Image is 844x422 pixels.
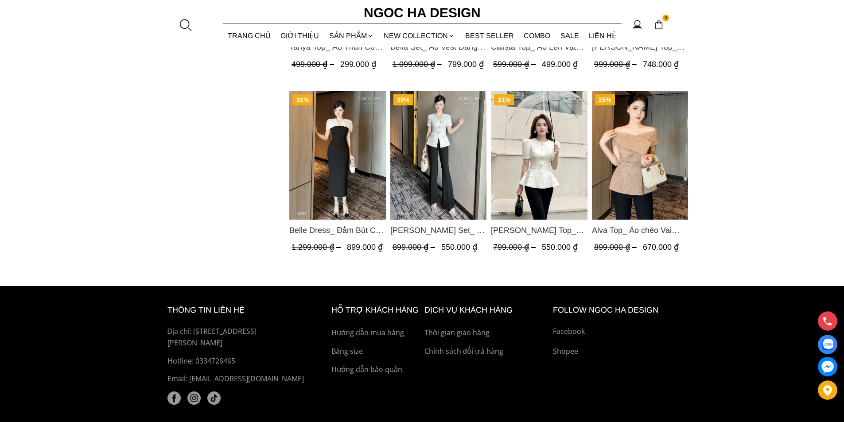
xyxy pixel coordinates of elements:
[223,24,276,47] a: TRANG CHỦ
[553,304,677,317] h6: Follow ngoc ha Design
[662,15,669,22] span: 0
[491,224,587,236] span: [PERSON_NAME] Top_ Áo Cổ Tròn Tùng May Gân Nổi Màu Kem A922
[324,24,379,47] div: SẢN PHẨM
[424,304,548,317] h6: Dịch vụ khách hàng
[392,60,443,69] span: 1.099.000 ₫
[654,20,664,30] img: img-CART-ICON-ksit0nf1
[390,224,486,236] span: [PERSON_NAME] Set_ Áo Vạt Chéo Đính 3 Cúc, Quần Suông Ống Loe A934+Q007
[347,243,383,252] span: 899.000 ₫
[591,224,688,236] span: Alva Top_ Áo chéo Vai Kèm Đai Màu Be A822
[167,391,181,405] a: facebook (1)
[424,327,548,339] a: Thời gian giao hàng
[493,60,538,69] span: 599.000 ₫
[542,60,578,69] span: 499.000 ₫
[556,24,584,47] a: SALE
[493,243,538,252] span: 799.000 ₫
[642,60,678,69] span: 748.000 ₫
[331,327,420,339] a: Hướng dẫn mua hàng
[553,346,677,357] a: Shopee
[441,243,477,252] span: 550.000 ₫
[167,326,311,348] p: Địa chỉ: [STREET_ADDRESS][PERSON_NAME]
[591,91,688,220] a: Product image - Alva Top_ Áo chéo Vai Kèm Đai Màu Be A822
[491,224,587,236] a: Link to Ellie Top_ Áo Cổ Tròn Tùng May Gân Nổi Màu Kem A922
[460,24,519,47] a: BEST SELLER
[331,304,420,317] h6: hỗ trợ khách hàng
[331,346,420,357] a: Bảng size
[818,335,837,354] a: Display image
[167,373,311,385] p: Email: [EMAIL_ADDRESS][DOMAIN_NAME]
[167,304,311,317] h6: thông tin liên hệ
[390,91,486,220] a: Product image - Amy Set_ Áo Vạt Chéo Đính 3 Cúc, Quần Suông Ống Loe A934+Q007
[289,224,386,236] span: Belle Dress_ Đầm Bút Chì Đen Phối Choàng Vai May Ly Màu Trắng Kèm Hoa D961
[491,91,587,220] a: Product image - Ellie Top_ Áo Cổ Tròn Tùng May Gân Nổi Màu Kem A922
[292,243,343,252] span: 1.299.000 ₫
[356,2,489,23] a: Ngoc Ha Design
[818,357,837,376] a: messenger
[276,24,324,47] a: GIỚI THIỆU
[594,60,638,69] span: 999.000 ₫
[289,91,386,220] a: Product image - Belle Dress_ Đầm Bút Chì Đen Phối Choàng Vai May Ly Màu Trắng Kèm Hoa D961
[447,60,483,69] span: 799.000 ₫
[553,326,677,337] a: Facebook
[390,91,486,220] img: Amy Set_ Áo Vạt Chéo Đính 3 Cúc, Quần Suông Ống Loe A934+Q007
[292,60,336,69] span: 499.000 ₫
[542,243,578,252] span: 550.000 ₫
[187,391,201,405] img: instagram
[379,24,460,47] a: NEW COLLECTION
[390,224,486,236] a: Link to Amy Set_ Áo Vạt Chéo Đính 3 Cúc, Quần Suông Ống Loe A934+Q007
[591,91,688,220] img: Alva Top_ Áo chéo Vai Kèm Đai Màu Be A822
[331,364,420,376] a: Hướng dẫn bảo quản
[642,243,678,252] span: 670.000 ₫
[167,356,311,367] a: Hotline: 0334726465
[289,224,386,236] a: Link to Belle Dress_ Đầm Bút Chì Đen Phối Choàng Vai May Ly Màu Trắng Kèm Hoa D961
[584,24,622,47] a: LIÊN HỆ
[340,60,376,69] span: 299.000 ₫
[207,391,221,405] a: tiktok
[392,243,437,252] span: 899.000 ₫
[519,24,556,47] a: Combo
[822,339,833,350] img: Display image
[491,91,587,220] img: Ellie Top_ Áo Cổ Tròn Tùng May Gân Nổi Màu Kem A922
[594,243,638,252] span: 899.000 ₫
[424,346,548,357] a: Chính sách đổi trả hàng
[289,91,386,220] img: Belle Dress_ Đầm Bút Chì Đen Phối Choàng Vai May Ly Màu Trắng Kèm Hoa D961
[591,224,688,236] a: Link to Alva Top_ Áo chéo Vai Kèm Đai Màu Be A822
